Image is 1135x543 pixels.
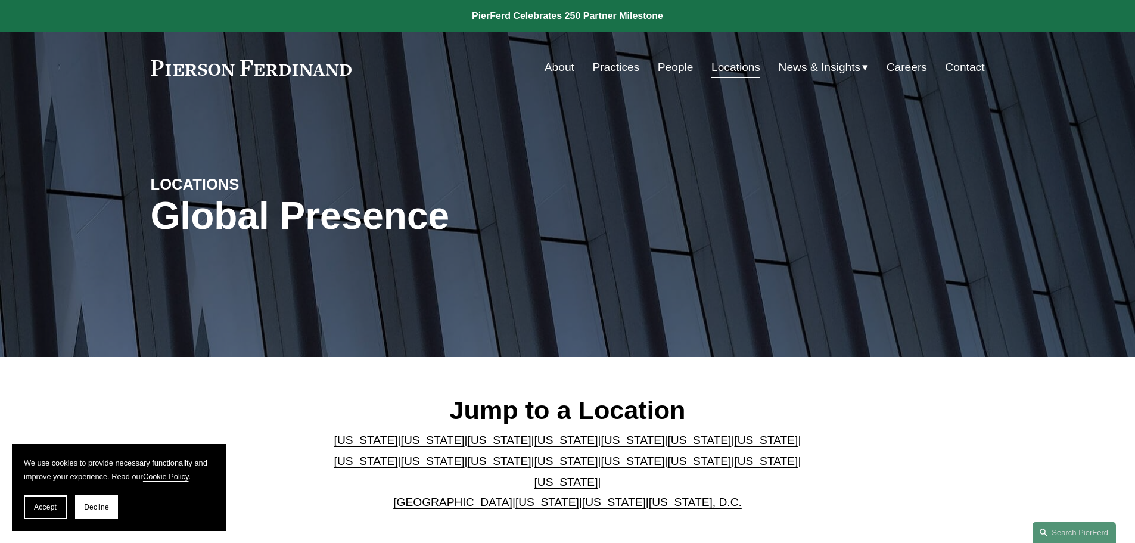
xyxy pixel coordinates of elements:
[545,56,574,79] a: About
[534,455,598,467] a: [US_STATE]
[151,175,359,194] h4: LOCATIONS
[734,434,798,446] a: [US_STATE]
[945,56,984,79] a: Contact
[401,455,465,467] a: [US_STATE]
[649,496,742,508] a: [US_STATE], D.C.
[582,496,646,508] a: [US_STATE]
[393,496,512,508] a: [GEOGRAPHIC_DATA]
[334,455,398,467] a: [US_STATE]
[24,456,214,483] p: We use cookies to provide necessary functionality and improve your experience. Read our .
[1033,522,1116,543] a: Search this site
[143,472,189,481] a: Cookie Policy
[887,56,927,79] a: Careers
[734,455,798,467] a: [US_STATE]
[534,434,598,446] a: [US_STATE]
[401,434,465,446] a: [US_STATE]
[468,434,531,446] a: [US_STATE]
[711,56,760,79] a: Locations
[12,444,226,531] section: Cookie banner
[34,503,57,511] span: Accept
[84,503,109,511] span: Decline
[75,495,118,519] button: Decline
[667,434,731,446] a: [US_STATE]
[24,495,67,519] button: Accept
[324,430,811,513] p: | | | | | | | | | | | | | | | | | |
[779,56,869,79] a: folder dropdown
[468,455,531,467] a: [US_STATE]
[601,434,664,446] a: [US_STATE]
[151,194,707,238] h1: Global Presence
[779,57,861,78] span: News & Insights
[592,56,639,79] a: Practices
[534,476,598,488] a: [US_STATE]
[324,395,811,426] h2: Jump to a Location
[515,496,579,508] a: [US_STATE]
[667,455,731,467] a: [US_STATE]
[658,56,694,79] a: People
[334,434,398,446] a: [US_STATE]
[601,455,664,467] a: [US_STATE]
